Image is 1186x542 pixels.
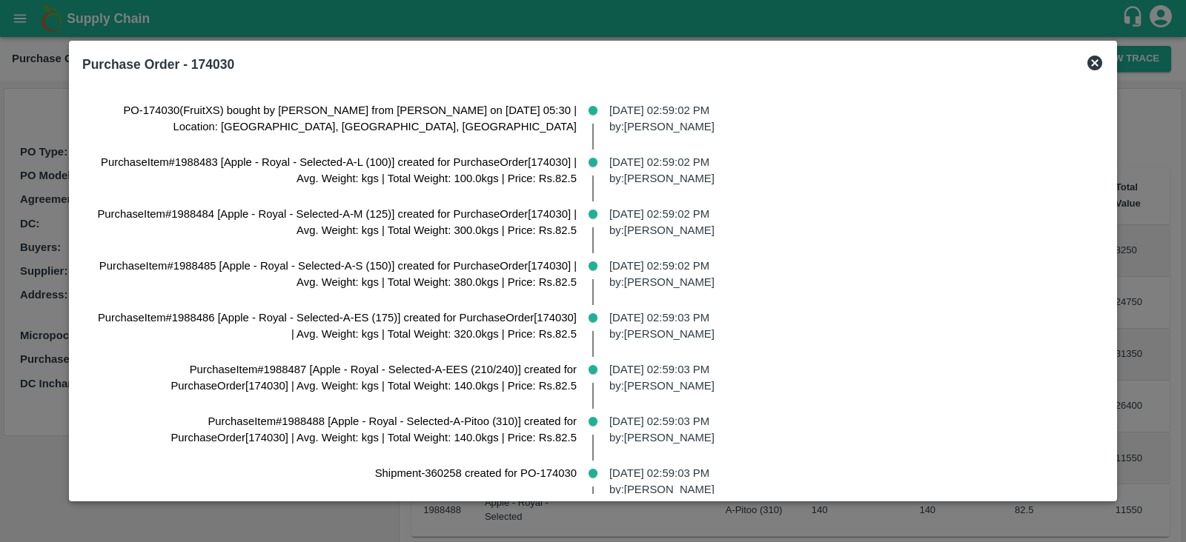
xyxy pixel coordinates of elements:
p: PO-174030(FruitXS) bought by [PERSON_NAME] from [PERSON_NAME] on [DATE] 05:30 | Location: [GEOGRA... [94,102,577,135]
p: [DATE] 02:59:03 PM by: [PERSON_NAME] [609,310,1092,343]
p: PurchaseItem#1988488 [Apple - Royal - Selected-A-Pitoo (310)] created for PurchaseOrder[174030] |... [94,413,577,446]
p: [DATE] 02:59:02 PM by: [PERSON_NAME] [609,258,1092,291]
p: [DATE] 02:59:02 PM by: [PERSON_NAME] [609,206,1092,239]
p: PurchaseItem#1988487 [Apple - Royal - Selected-A-EES (210/240)] created for PurchaseOrder[174030]... [94,361,577,395]
p: PurchaseItem#1988486 [Apple - Royal - Selected-A-ES (175)] created for PurchaseOrder[174030] | Av... [94,310,577,343]
b: Purchase Order - 174030 [82,57,234,72]
p: [DATE] 02:59:03 PM by: [PERSON_NAME] [609,465,1092,498]
p: PurchaseItem#1988483 [Apple - Royal - Selected-A-L (100)] created for PurchaseOrder[174030] | Avg... [94,154,577,187]
p: [DATE] 02:59:02 PM by: [PERSON_NAME] [609,102,1092,135]
p: PurchaseItem#1988485 [Apple - Royal - Selected-A-S (150)] created for PurchaseOrder[174030] | Avg... [94,258,577,291]
p: Shipment-360258 created for PO-174030 [94,465,577,481]
p: [DATE] 02:59:03 PM by: [PERSON_NAME] [609,413,1092,446]
p: PurchaseItem#1988484 [Apple - Royal - Selected-A-M (125)] created for PurchaseOrder[174030] | Avg... [94,206,577,239]
p: [DATE] 02:59:03 PM by: [PERSON_NAME] [609,361,1092,395]
p: [DATE] 02:59:02 PM by: [PERSON_NAME] [609,154,1092,187]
